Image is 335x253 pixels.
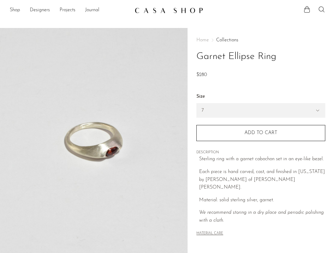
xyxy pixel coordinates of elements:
a: Shop [10,6,20,14]
ul: NEW HEADER MENU [10,5,130,16]
h1: Garnet Ellipse Ring [196,49,325,64]
a: Collections [216,38,238,43]
span: DESCRIPTION [196,150,325,155]
button: MATERIAL CARE [196,231,223,236]
label: Size [196,93,325,101]
span: Home [196,38,209,43]
a: Projects [60,6,75,14]
nav: Desktop navigation [10,5,130,16]
p: Material: solid sterling silver, garnet. [199,196,325,204]
a: Designers [30,6,50,14]
p: Sterling ring with a garnet cabochon set in an eye-like bezel. [199,155,325,163]
a: Journal [85,6,99,14]
span: $280 [196,72,207,77]
i: We recommend storing in a dry place and periodic polishing with a cloth. [199,210,324,223]
nav: Breadcrumbs [196,38,325,43]
span: Add to cart [244,130,277,135]
button: Add to cart [196,125,325,141]
p: Each piece is hand carved, cast, and finished in [US_STATE] by [PERSON_NAME] of [PERSON_NAME] [PE... [199,168,325,192]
